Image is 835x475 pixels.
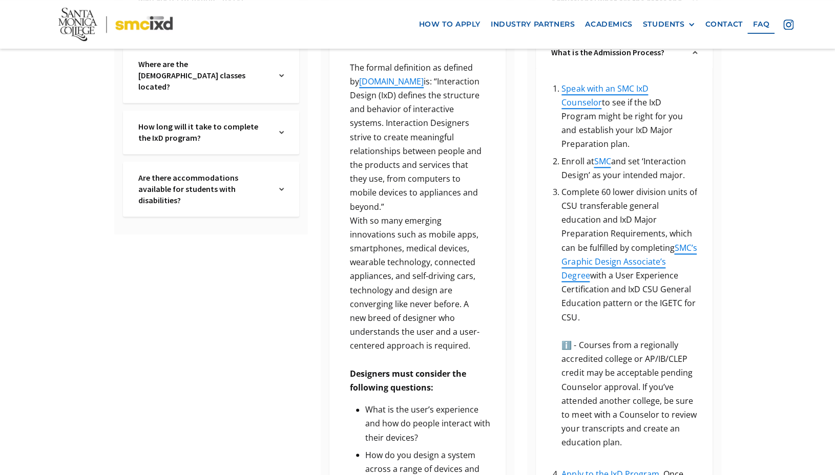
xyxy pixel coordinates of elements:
[642,20,695,29] div: STUDENTS
[561,185,697,464] li: Complete 60 lower division units of CSU transferable general education and IxD Major Preparation ...
[642,20,684,29] div: STUDENTS
[561,82,697,152] li: to see if the IxD Program might be right for you and establish your IxD Major Preparation plan.
[783,19,794,30] img: icon - instagram
[561,155,697,182] li: Enroll at and set ‘Interaction Design’ as your intended major.
[138,172,269,206] a: Are there accommodations available for students with disabilities?
[580,15,637,34] a: Academics
[345,61,490,214] p: The formal definition as defined by is: “Interaction Design (IxD) defines the structure and behav...
[359,76,424,88] a: [DOMAIN_NAME]
[138,58,269,93] a: Where are the [DEMOGRAPHIC_DATA] classes located?
[345,47,490,60] p: ‍
[594,156,611,168] a: SMC
[345,353,490,367] p: ‍
[561,83,648,109] a: Speak with an SMC IxD Counselor
[486,15,580,34] a: industry partners
[58,8,173,41] img: Santa Monica College - SMC IxD logo
[700,15,747,34] a: contact
[747,15,775,34] a: faq
[551,47,682,58] a: What is the Admission Process?
[365,403,490,445] li: What is the user’s experience and how do people interact with their devices?
[345,214,490,353] p: With so many emerging innovations such as mobile apps, smartphones, medical devices, wearable tec...
[561,242,697,282] a: SMC’s Graphic Design Associate’s Degree
[138,121,269,144] a: How long will it take to complete the IxD program?
[414,15,486,34] a: how to apply
[350,368,466,393] strong: Designers must consider the following questions:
